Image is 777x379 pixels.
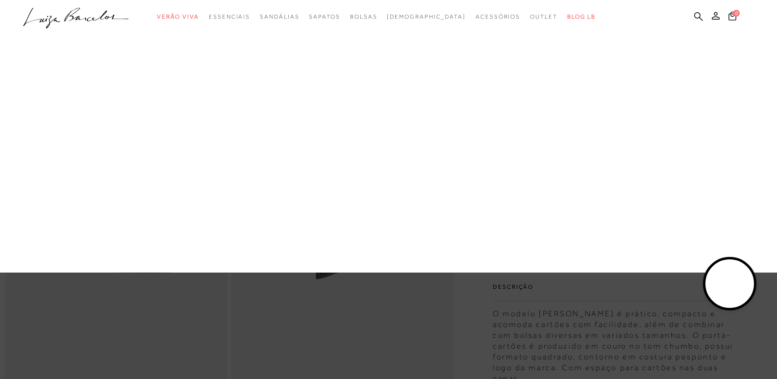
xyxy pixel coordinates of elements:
a: noSubCategoriesText [387,8,466,26]
span: Acessórios [476,13,520,20]
span: Sandálias [260,13,299,20]
span: Essenciais [209,13,250,20]
span: Outlet [530,13,557,20]
a: categoryNavScreenReaderText [309,8,340,26]
span: [DEMOGRAPHIC_DATA] [387,13,466,20]
a: categoryNavScreenReaderText [260,8,299,26]
button: 0 [726,11,739,24]
a: categoryNavScreenReaderText [350,8,377,26]
span: Sapatos [309,13,340,20]
span: BLOG LB [567,13,596,20]
a: categoryNavScreenReaderText [530,8,557,26]
a: BLOG LB [567,8,596,26]
a: categoryNavScreenReaderText [157,8,199,26]
a: categoryNavScreenReaderText [209,8,250,26]
span: Bolsas [350,13,377,20]
a: categoryNavScreenReaderText [476,8,520,26]
span: 0 [733,10,740,17]
span: Verão Viva [157,13,199,20]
